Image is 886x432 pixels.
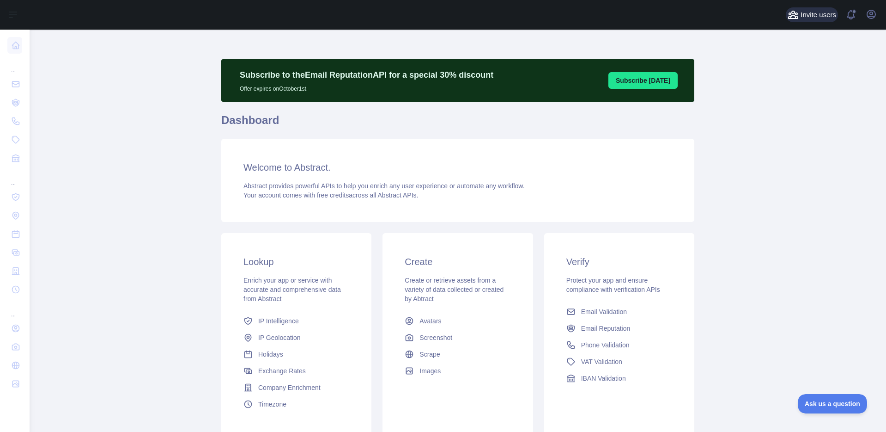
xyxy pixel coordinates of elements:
a: IP Intelligence [240,313,353,329]
a: Avatars [401,313,514,329]
div: ... [7,168,22,187]
span: Phone Validation [581,340,630,350]
a: Scrape [401,346,514,363]
a: VAT Validation [563,353,676,370]
span: Invite users [801,10,836,20]
span: Avatars [419,316,441,326]
h1: Dashboard [221,113,694,135]
span: IBAN Validation [581,374,626,383]
span: IP Geolocation [258,333,301,342]
h3: Lookup [243,255,349,268]
span: Scrape [419,350,440,359]
a: Phone Validation [563,337,676,353]
a: Email Reputation [563,320,676,337]
span: Timezone [258,400,286,409]
a: Timezone [240,396,353,413]
h3: Verify [566,255,672,268]
button: Subscribe [DATE] [608,72,678,89]
div: ... [7,56,22,74]
a: Screenshot [401,329,514,346]
h3: Welcome to Abstract. [243,161,672,174]
a: IP Geolocation [240,329,353,346]
a: Holidays [240,346,353,363]
a: Email Validation [563,303,676,320]
span: Create or retrieve assets from a variety of data collected or created by Abtract [405,277,504,302]
span: Exchange Rates [258,366,306,376]
span: Abstract provides powerful APIs to help you enrich any user experience or automate any workflow. [243,182,525,190]
p: Offer expires on October 1st. [240,81,493,93]
iframe: Toggle Customer Support [798,394,868,413]
a: Images [401,363,514,379]
div: ... [7,300,22,318]
span: Your account comes with across all Abstract APIs. [243,191,418,199]
a: Company Enrichment [240,379,353,396]
span: Images [419,366,441,376]
p: Subscribe to the Email Reputation API for a special 30 % discount [240,68,493,81]
button: Invite users [786,7,838,22]
span: IP Intelligence [258,316,299,326]
span: Enrich your app or service with accurate and comprehensive data from Abstract [243,277,341,302]
a: IBAN Validation [563,370,676,387]
span: Screenshot [419,333,452,342]
span: free credits [317,191,349,199]
span: Protect your app and ensure compliance with verification APIs [566,277,660,293]
a: Exchange Rates [240,363,353,379]
span: VAT Validation [581,357,622,366]
span: Holidays [258,350,283,359]
h3: Create [405,255,510,268]
span: Email Validation [581,307,627,316]
span: Email Reputation [581,324,631,333]
span: Company Enrichment [258,383,321,392]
